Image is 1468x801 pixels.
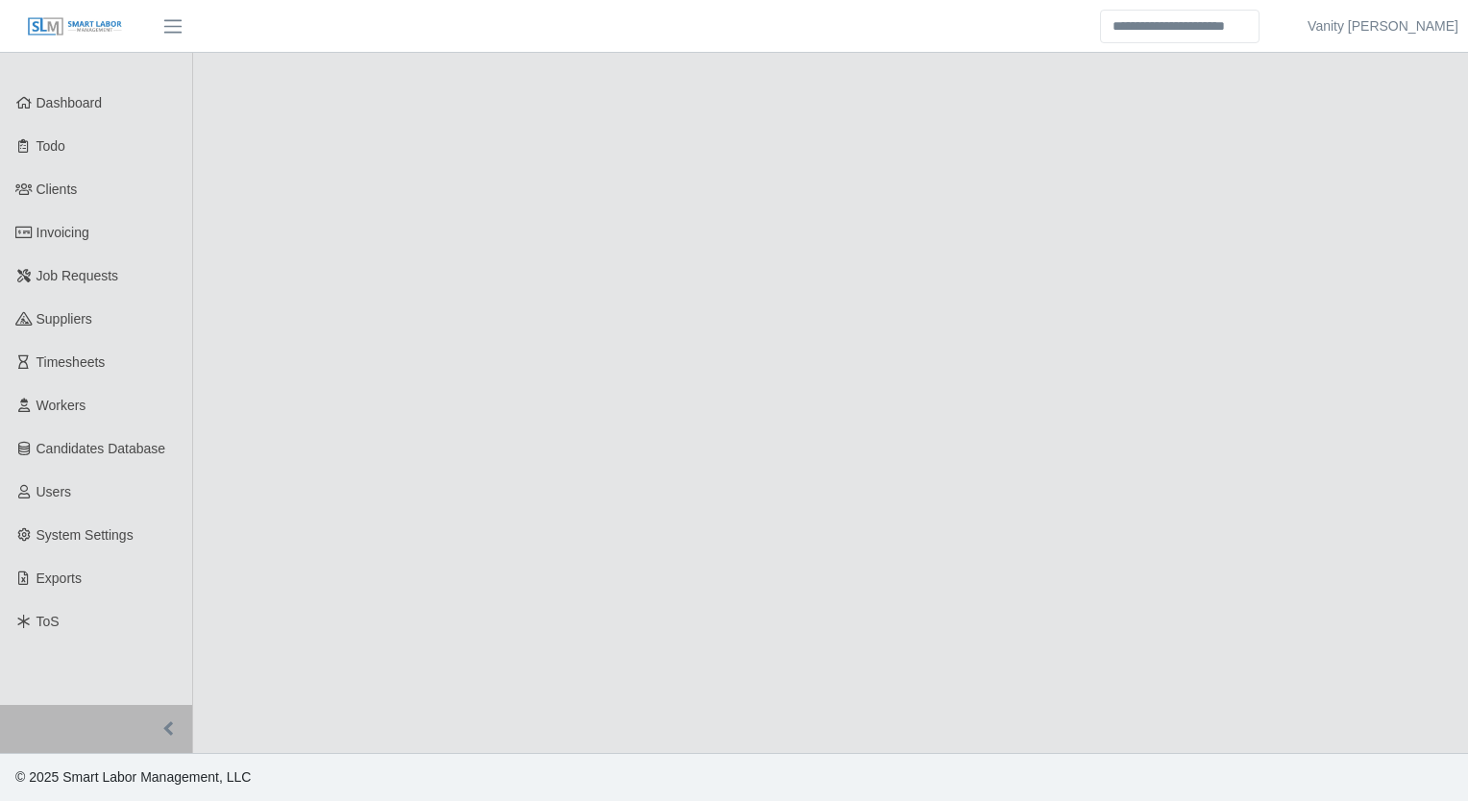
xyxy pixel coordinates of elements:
[37,527,134,543] span: System Settings
[1100,10,1260,43] input: Search
[37,182,78,197] span: Clients
[1308,16,1458,36] a: Vanity [PERSON_NAME]
[37,225,89,240] span: Invoicing
[37,138,65,154] span: Todo
[15,769,251,785] span: © 2025 Smart Labor Management, LLC
[37,311,92,327] span: Suppliers
[27,16,123,37] img: SLM Logo
[37,441,166,456] span: Candidates Database
[37,614,60,629] span: ToS
[37,398,86,413] span: Workers
[37,354,106,370] span: Timesheets
[37,570,82,586] span: Exports
[37,484,72,499] span: Users
[37,268,119,283] span: Job Requests
[37,95,103,110] span: Dashboard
